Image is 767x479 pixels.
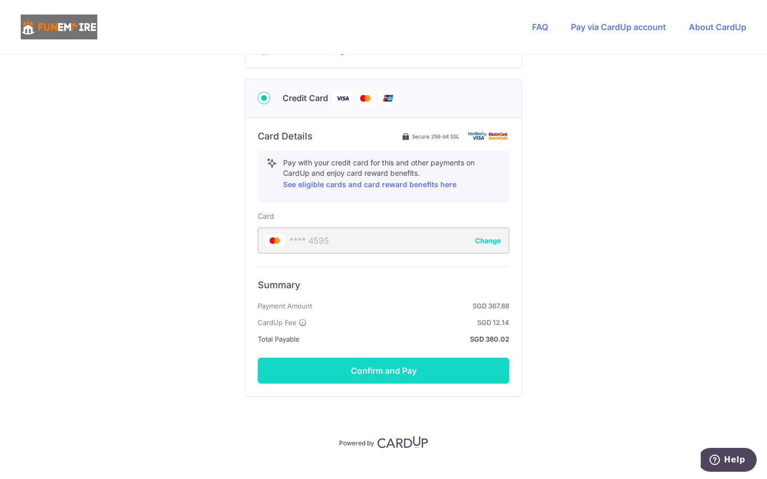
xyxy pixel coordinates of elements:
[258,300,312,312] span: Payment Amount
[689,22,746,32] a: About CardUp
[701,448,757,474] iframe: Opens a widget where you can find more information
[283,92,328,104] span: Credit Card
[378,92,399,105] img: Union Pay
[311,316,509,329] strong: SGD 12.14
[283,180,456,189] a: See eligible cards and card reward benefits here
[258,211,274,221] label: Card
[258,316,297,329] span: CardUp Fee
[468,132,509,140] img: card secure
[412,132,460,140] span: Secure 256-bit SSL
[571,22,666,32] a: Pay via CardUp account
[258,92,509,105] div: Credit Card Visa Mastercard Union Pay
[304,333,509,345] strong: SGD 380.02
[283,158,500,191] p: Pay with your credit card for this and other payments on CardUp and enjoy card reward benefits.
[258,358,509,384] button: Confirm and Pay
[355,92,376,105] img: Mastercard
[339,437,374,447] p: Powered by
[258,279,509,291] h6: Summary
[316,300,509,312] strong: SGD 367.88
[258,130,313,143] h6: Card Details
[258,333,300,345] span: Total Payable
[475,235,501,246] button: Change
[532,22,548,32] a: FAQ
[377,436,428,448] img: CardUp
[332,92,353,105] img: Visa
